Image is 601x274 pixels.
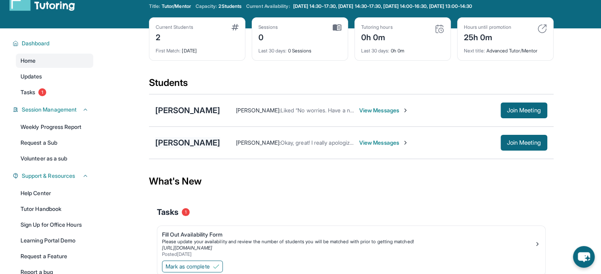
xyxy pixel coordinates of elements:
[155,105,220,116] div: [PERSON_NAME]
[246,3,290,9] span: Current Availability:
[501,103,547,118] button: Join Meeting
[16,54,93,68] a: Home
[258,48,287,54] span: Last 30 days :
[155,137,220,148] div: [PERSON_NAME]
[166,263,210,270] span: Mark as complete
[236,139,281,146] span: [PERSON_NAME] :
[16,85,93,99] a: Tasks1
[258,43,341,54] div: 0 Sessions
[361,24,393,30] div: Tutoring hours
[16,186,93,200] a: Help Center
[19,106,89,114] button: Session Management
[21,73,42,80] span: Updates
[258,24,278,30] div: Sessions
[402,140,409,146] img: Chevron-Right
[162,261,223,272] button: Mark as complete
[162,3,191,9] span: Tutor/Mentor
[402,107,409,114] img: Chevron-Right
[156,48,181,54] span: First Match :
[162,231,534,239] div: Fill Out Availability Form
[149,3,160,9] span: Title:
[435,24,444,34] img: card
[22,172,75,180] span: Support & Resources
[162,251,534,257] div: Posted [DATE]
[157,207,179,218] span: Tasks
[501,135,547,151] button: Join Meeting
[19,172,89,180] button: Support & Resources
[162,245,212,251] a: [URL][DOMAIN_NAME]
[149,164,554,199] div: What's New
[22,39,50,47] span: Dashboard
[16,218,93,232] a: Sign Up for Office Hours
[507,140,541,145] span: Join Meeting
[464,24,511,30] div: Hours until promotion
[22,106,77,114] span: Session Management
[156,30,193,43] div: 2
[21,88,35,96] span: Tasks
[38,88,46,96] span: 1
[219,3,241,9] span: 2 Students
[573,246,595,268] button: chat-button
[507,108,541,113] span: Join Meeting
[16,151,93,166] a: Volunteer as a sub
[281,107,439,114] span: Liked “No worries. Have a nice weekend. We'll see you [DATE].”
[333,24,341,31] img: card
[21,57,36,65] span: Home
[213,263,219,270] img: Mark as complete
[293,3,472,9] span: [DATE] 14:30-17:30, [DATE] 14:30-17:30, [DATE] 14:00-16:30, [DATE] 13:00-14:30
[359,106,409,114] span: View Messages
[292,3,474,9] a: [DATE] 14:30-17:30, [DATE] 14:30-17:30, [DATE] 14:00-16:30, [DATE] 13:00-14:30
[361,48,390,54] span: Last 30 days :
[157,226,545,259] a: Fill Out Availability FormPlease update your availability and review the number of students you w...
[149,76,554,94] div: Students
[16,69,93,84] a: Updates
[16,136,93,150] a: Request a Sub
[182,208,190,216] span: 1
[537,24,547,34] img: card
[16,249,93,263] a: Request a Feature
[464,30,511,43] div: 25h 0m
[196,3,217,9] span: Capacity:
[258,30,278,43] div: 0
[16,120,93,134] a: Weekly Progress Report
[16,202,93,216] a: Tutor Handbook
[359,139,409,147] span: View Messages
[361,30,393,43] div: 0h 0m
[236,107,281,114] span: [PERSON_NAME] :
[19,39,89,47] button: Dashboard
[464,48,485,54] span: Next title :
[464,43,547,54] div: Advanced Tutor/Mentor
[16,233,93,248] a: Learning Portal Demo
[162,239,534,245] div: Please update your availability and review the number of students you will be matched with prior ...
[232,24,239,30] img: card
[156,24,193,30] div: Current Students
[156,43,239,54] div: [DATE]
[361,43,444,54] div: 0h 0m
